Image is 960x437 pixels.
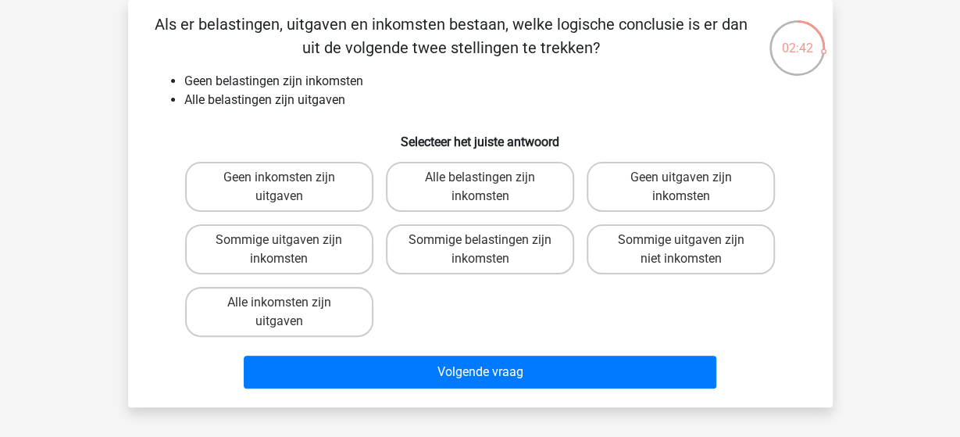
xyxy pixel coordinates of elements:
[386,162,574,212] label: Alle belastingen zijn inkomsten
[153,122,808,149] h6: Selecteer het juiste antwoord
[185,224,373,274] label: Sommige uitgaven zijn inkomsten
[244,356,716,389] button: Volgende vraag
[153,13,749,59] p: Als er belastingen, uitgaven en inkomsten bestaan, welke logische conclusie is er dan uit de volg...
[587,162,775,212] label: Geen uitgaven zijn inkomsten
[768,19,826,58] div: 02:42
[386,224,574,274] label: Sommige belastingen zijn inkomsten
[184,72,808,91] li: Geen belastingen zijn inkomsten
[185,162,373,212] label: Geen inkomsten zijn uitgaven
[185,287,373,337] label: Alle inkomsten zijn uitgaven
[184,91,808,109] li: Alle belastingen zijn uitgaven
[587,224,775,274] label: Sommige uitgaven zijn niet inkomsten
